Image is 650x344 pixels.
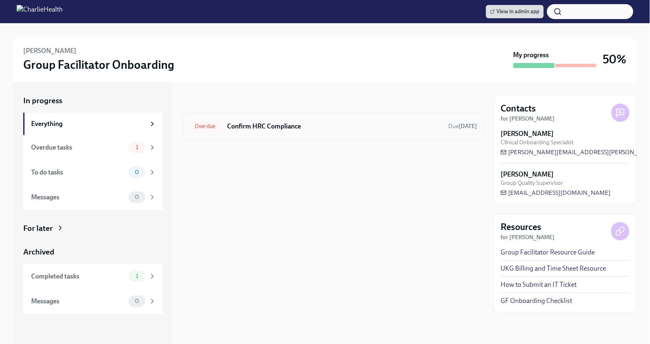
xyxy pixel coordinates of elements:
span: 0 [130,194,144,200]
a: OverdueConfirm HRC ComplianceDue[DATE] [190,120,477,133]
span: 0 [130,169,144,175]
a: Archived [23,247,163,257]
a: How to Submit an IT Ticket [501,280,577,289]
strong: [DATE] [459,123,477,130]
h4: Resources [501,221,542,233]
strong: My progress [513,51,549,60]
a: Completed tasks1 [23,264,163,289]
span: 1 [131,273,143,279]
span: September 8th, 2025 10:00 [448,122,477,130]
strong: [PERSON_NAME] [501,129,554,138]
a: [EMAIL_ADDRESS][DOMAIN_NAME] [501,189,611,197]
img: CharlieHealth [17,5,63,18]
span: 1 [131,144,143,150]
h3: 50% [603,52,627,67]
span: View in admin app [490,7,540,16]
a: In progress [23,95,163,106]
a: Group Facilitator Resource Guide [501,248,595,257]
div: In progress [183,95,222,106]
a: To do tasks0 [23,160,163,185]
h4: Contacts [501,102,536,115]
a: Messages0 [23,185,163,210]
div: To do tasks [31,168,125,177]
strong: for [PERSON_NAME] [501,115,555,122]
a: Overdue tasks1 [23,135,163,160]
a: Everything [23,113,163,135]
a: For later [23,223,163,234]
div: Overdue tasks [31,143,125,152]
a: View in admin app [486,5,544,18]
a: GF Onboarding Checklist [501,296,572,305]
h3: Group Facilitator Onboarding [23,57,174,72]
span: Group Quality Supervisor [501,179,563,187]
a: UKG Billing and Time Sheet Resource [501,264,606,273]
strong: [PERSON_NAME] [501,170,554,179]
h6: [PERSON_NAME] [23,46,76,56]
span: Due [448,123,477,130]
span: Overdue [190,123,220,129]
h6: Confirm HRC Compliance [227,122,442,131]
div: For later [23,223,53,234]
span: 0 [130,298,144,304]
div: Messages [31,297,125,306]
a: Messages0 [23,289,163,314]
div: Everything [31,119,145,128]
strong: for [PERSON_NAME] [501,234,555,241]
div: Messages [31,193,125,202]
span: Clinical Onboarding Specialist [501,138,574,146]
div: Completed tasks [31,272,125,281]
